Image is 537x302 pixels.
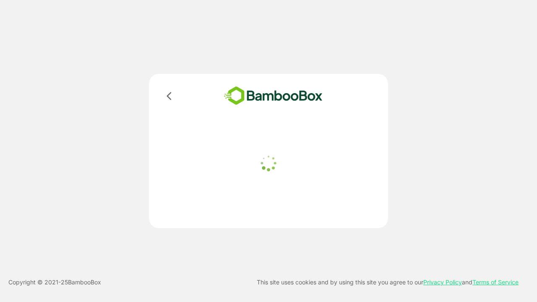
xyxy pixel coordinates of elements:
img: bamboobox [212,84,335,108]
p: This site uses cookies and by using this site you agree to our and [257,277,519,287]
a: Terms of Service [472,279,519,286]
p: Copyright © 2021- 25 BambooBox [8,277,101,287]
img: loader [258,153,279,174]
a: Privacy Policy [423,279,462,286]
